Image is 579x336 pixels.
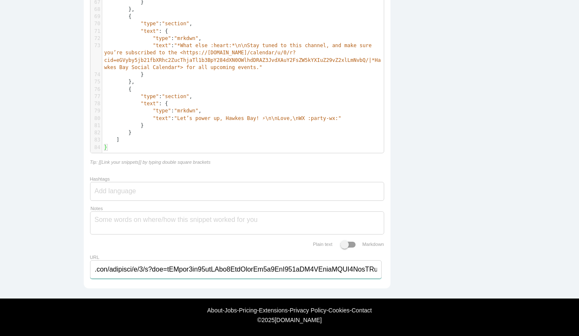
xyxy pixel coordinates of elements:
[104,72,144,77] span: }
[239,307,257,314] a: Pricing
[104,144,107,150] span: }
[174,115,341,121] span: "Let’s power up, Hawkes Bay! ⚡\n\nLove,\nWX :party-wx:"
[90,260,382,279] input: Link where you got this code from
[104,43,381,70] span: :
[153,43,171,48] span: "text"
[104,6,135,12] span: },
[104,79,135,85] span: },
[104,101,168,107] span: : {
[90,122,102,129] div: 81
[90,129,102,136] div: 82
[328,307,350,314] a: Cookies
[90,20,102,27] div: 70
[104,130,132,136] span: }
[104,43,381,70] span: "*What else :heart:*\n\nStay tuned to this channel, and make sure you’re subscribed to the <https...
[104,35,202,41] span: : ,
[90,71,102,78] div: 74
[104,21,193,27] span: : ,
[104,123,144,128] span: }
[259,307,287,314] a: Extensions
[141,28,159,34] span: "text"
[90,42,102,49] div: 73
[104,108,202,114] span: : ,
[141,21,159,27] span: "type"
[153,115,171,121] span: "text"
[90,206,103,211] label: Notes
[90,93,102,100] div: 77
[141,93,159,99] span: "type"
[95,182,145,200] input: Add language
[104,86,132,92] span: {
[162,93,189,99] span: "section"
[225,307,237,314] a: Jobs
[90,136,102,144] div: 83
[90,115,102,122] div: 80
[174,108,199,114] span: "mrkdwn"
[90,13,102,20] div: 69
[289,307,326,314] a: Privacy Policy
[153,35,171,41] span: "type"
[90,6,102,13] div: 68
[207,307,223,314] a: About
[90,317,489,323] div: © [DOMAIN_NAME]
[90,78,102,85] div: 75
[90,144,102,151] div: 84
[313,242,384,247] label: Plain text Markdown
[141,101,159,107] span: "text"
[90,255,99,260] label: URL
[90,160,211,165] i: Tip: [[Link your snippets]] by typing double square brackets
[104,93,193,99] span: : ,
[90,35,102,42] div: 72
[162,21,189,27] span: "section"
[153,108,171,114] span: "type"
[104,115,342,121] span: :
[90,107,102,115] div: 79
[90,86,102,93] div: 76
[351,307,372,314] a: Contact
[4,307,575,314] div: - - - - - -
[90,28,102,35] div: 71
[104,13,132,19] span: {
[104,137,120,143] span: ]
[90,176,110,181] label: Hashtags
[90,100,102,107] div: 78
[262,317,275,323] span: 2025
[174,35,199,41] span: "mrkdwn"
[104,28,168,34] span: : {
